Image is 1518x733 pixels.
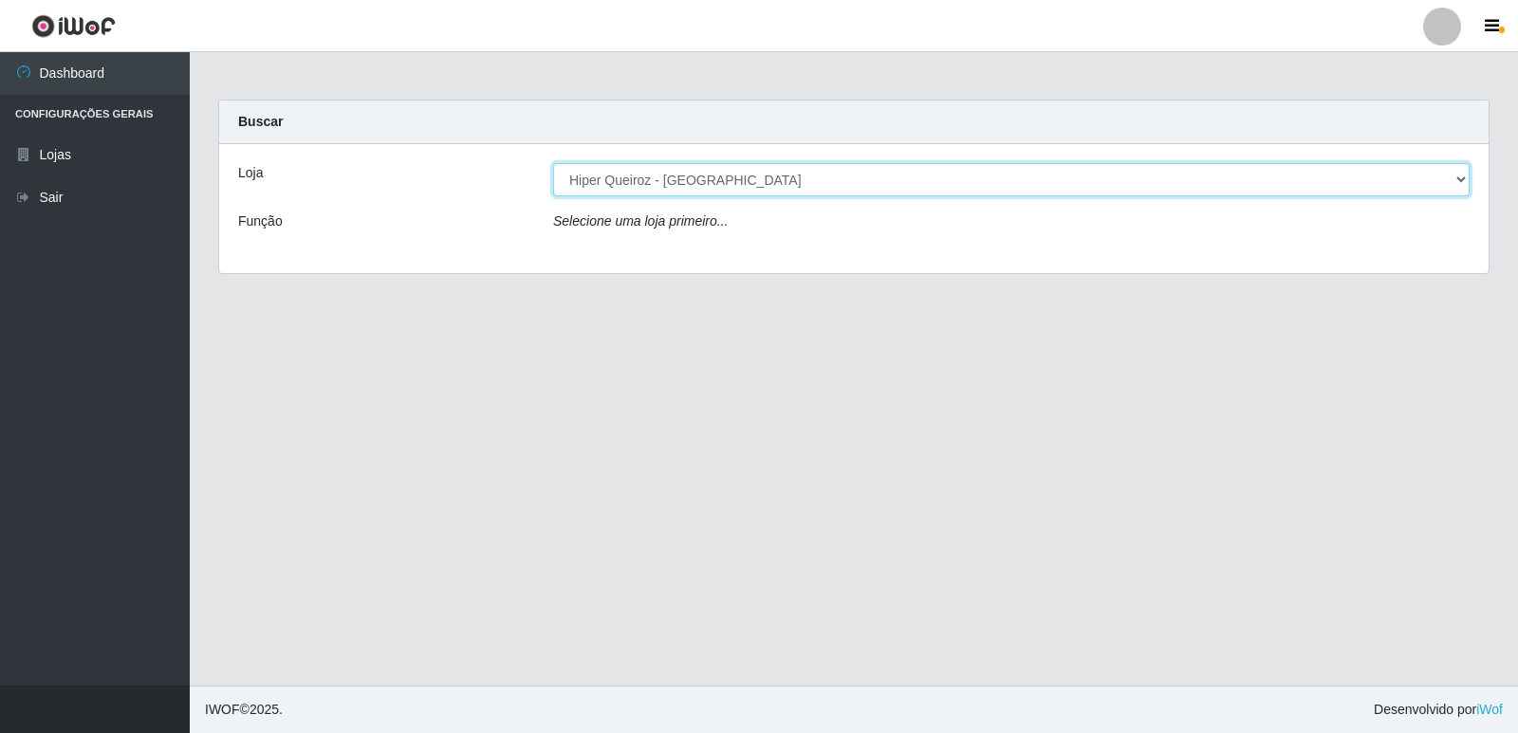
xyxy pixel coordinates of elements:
[1476,702,1503,717] a: iWof
[31,14,116,38] img: CoreUI Logo
[205,702,240,717] span: IWOF
[238,211,283,231] label: Função
[553,213,728,229] i: Selecione uma loja primeiro...
[205,700,283,720] span: © 2025 .
[1374,700,1503,720] span: Desenvolvido por
[238,114,283,129] strong: Buscar
[238,163,263,183] label: Loja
